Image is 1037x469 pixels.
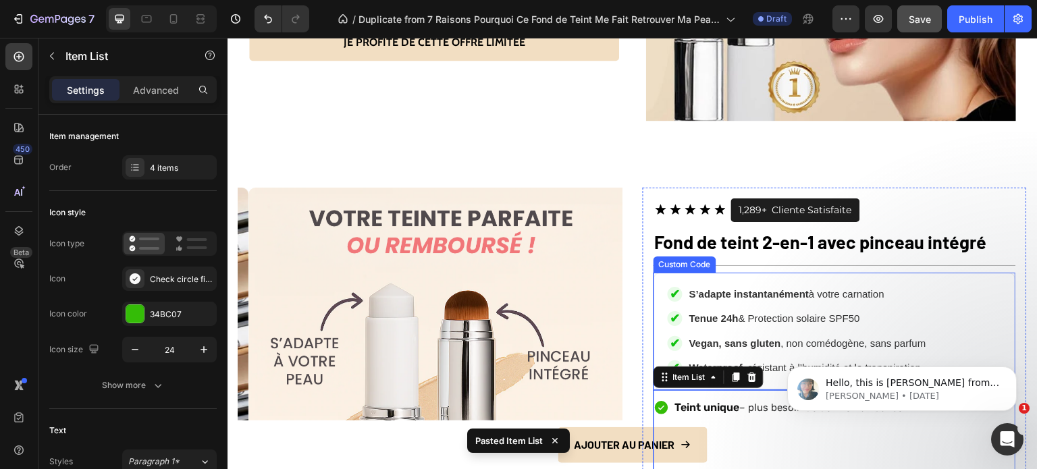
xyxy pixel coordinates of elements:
div: Styles [49,456,73,468]
div: Show more [102,379,165,392]
div: Undo/Redo [255,5,309,32]
div: Icon style [49,206,86,219]
div: Custom Code [429,221,486,233]
span: ✔ [440,273,455,288]
div: Icon color [49,308,87,320]
span: ✔ [440,298,455,313]
iframe: Design area [228,38,1037,469]
p: 7 [88,11,95,27]
strong: Waterproof [462,324,515,335]
div: Icon size [49,341,102,359]
button: Save [897,5,942,32]
span: Draft [766,13,787,25]
span: ✔ [440,249,455,264]
div: Publish [959,12,992,26]
h2: Fond de teint 2-en-1 avec pinceau intégré [426,191,789,217]
strong: Tenue 24h [462,275,511,286]
p: Message from Annie, sent 1d ago [59,52,233,64]
iframe: Intercom live chat [991,423,1023,456]
div: 34BC07 [150,308,213,321]
span: Paragraph 1* [128,456,180,468]
a: Ajouter au panier [331,389,480,425]
p: Cliente Satisfaite [545,165,624,180]
div: Icon [49,273,65,285]
span: 1 [1019,403,1030,414]
strong: Teint unique [448,363,512,376]
span: ✔ [440,323,455,337]
div: Order [49,161,72,173]
span: , non comédogène, sans parfum [462,298,699,314]
p: Settings [67,83,105,97]
p: 1,289+ [512,165,540,180]
span: à votre carnation [462,249,657,265]
span: , résistant à l’humidité et la transpiration [462,323,694,338]
span: Hello, this is [PERSON_NAME] from GemPages again. I wanted to follow up with you to confirm if yo... [59,39,233,198]
p: Ajouter au panier [347,397,448,417]
strong: Vegan, sans gluten [462,300,554,311]
button: Show more [49,373,217,397]
div: Text [49,424,66,437]
button: Publish [947,5,1004,32]
button: 7 [5,5,101,32]
p: Advanced [133,83,179,97]
div: Item management [49,130,119,142]
p: Item List [65,48,180,64]
div: Item List [443,333,481,346]
div: Beta [10,247,32,258]
iframe: Intercom notifications message [767,338,1037,433]
span: Save [909,13,931,25]
div: Check circle filled [150,273,213,285]
span: – plus besoin de deviner la nuance [512,364,676,376]
span: Duplicate from 7 Raisons Pourquoi Ce Fond de Teint Me Fait Retrouver Ma Peau de 30 Ans [358,12,720,26]
div: 450 [13,144,32,155]
div: 4 items [150,162,213,174]
span: & Protection solaire SPF50 [462,273,633,289]
strong: S’adapte instantanément [462,250,582,262]
p: Pasted Item List [475,434,543,447]
span: / [352,12,356,26]
div: Icon type [49,238,84,250]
